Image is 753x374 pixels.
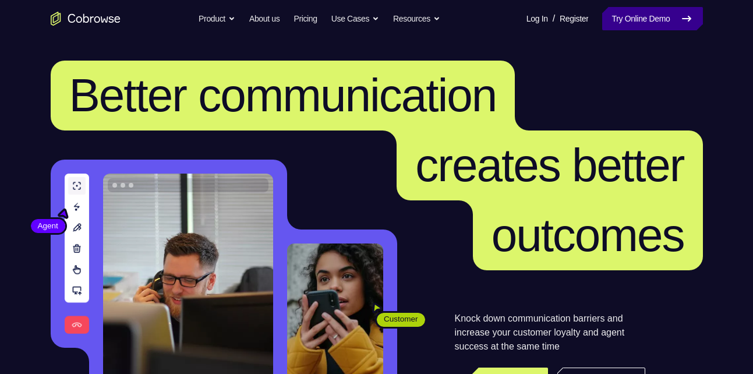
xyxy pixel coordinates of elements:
[294,7,317,30] a: Pricing
[492,209,684,261] span: outcomes
[553,12,555,26] span: /
[526,7,548,30] a: Log In
[393,7,440,30] button: Resources
[51,12,121,26] a: Go to the home page
[455,312,645,354] p: Knock down communication barriers and increase your customer loyalty and agent success at the sam...
[199,7,235,30] button: Product
[560,7,588,30] a: Register
[249,7,280,30] a: About us
[602,7,702,30] a: Try Online Demo
[69,69,497,121] span: Better communication
[331,7,379,30] button: Use Cases
[415,139,684,191] span: creates better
